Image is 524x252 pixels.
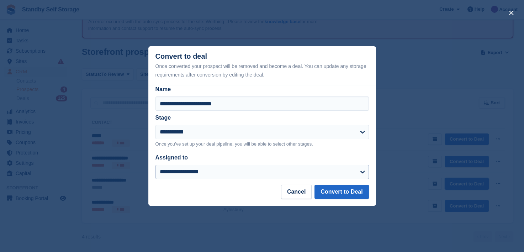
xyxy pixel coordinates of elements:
p: Once you've set up your deal pipeline, you will be able to select other stages. [155,141,369,148]
button: close [506,7,517,19]
button: Cancel [281,185,312,199]
div: Once converted your prospect will be removed and become a deal. You can update any storage requir... [155,62,369,79]
label: Name [155,85,369,94]
div: Convert to deal [155,52,369,79]
label: Stage [155,115,171,121]
button: Convert to Deal [314,185,369,199]
label: Assigned to [155,154,188,161]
